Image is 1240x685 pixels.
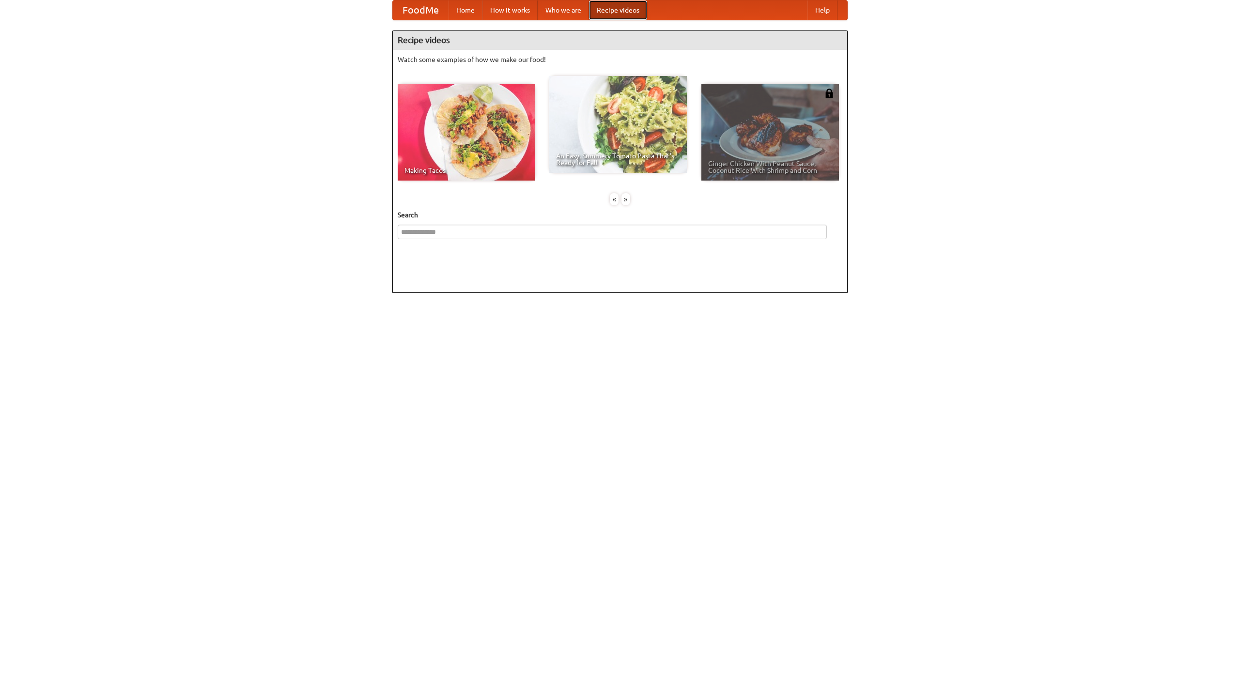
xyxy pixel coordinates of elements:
a: Home [449,0,482,20]
a: FoodMe [393,0,449,20]
h5: Search [398,210,842,220]
img: 483408.png [824,89,834,98]
a: Help [807,0,837,20]
a: Who we are [538,0,589,20]
a: How it works [482,0,538,20]
h4: Recipe videos [393,30,847,50]
a: An Easy, Summery Tomato Pasta That's Ready for Fall [549,76,687,173]
div: « [610,193,619,205]
a: Recipe videos [589,0,647,20]
a: Making Tacos [398,84,535,181]
span: An Easy, Summery Tomato Pasta That's Ready for Fall [556,152,680,166]
p: Watch some examples of how we make our food! [398,55,842,64]
span: Making Tacos [404,167,528,174]
div: » [621,193,630,205]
